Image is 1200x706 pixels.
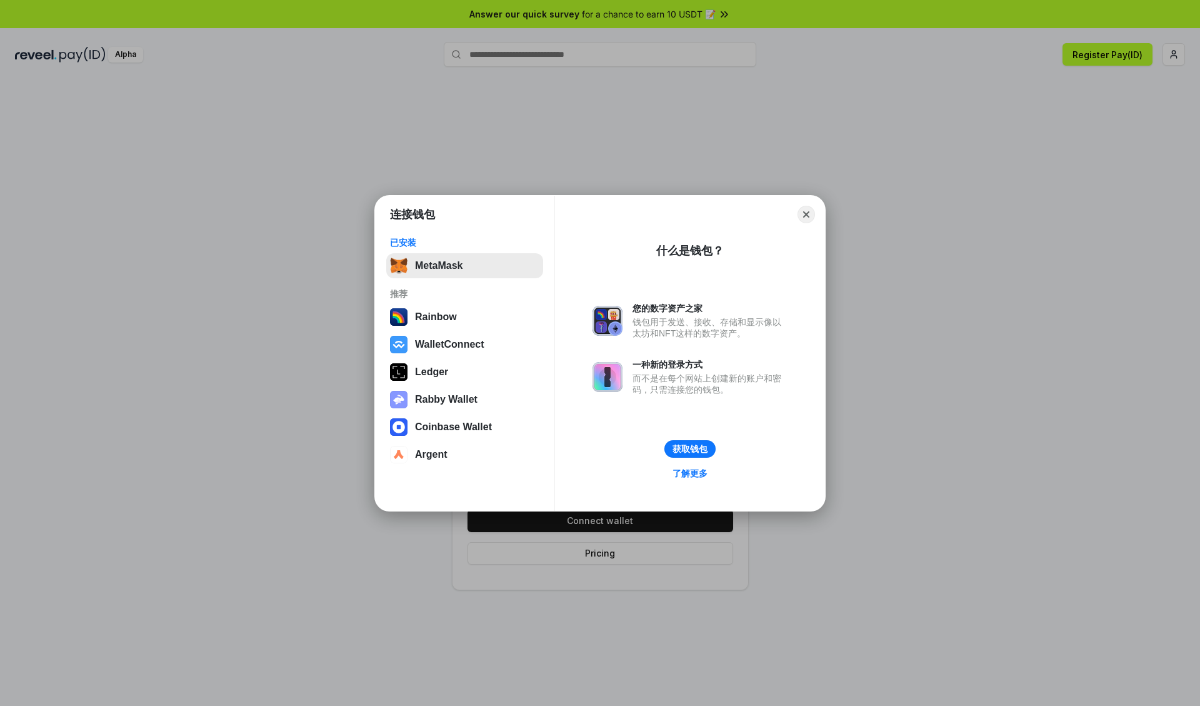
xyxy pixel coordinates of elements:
[797,206,815,223] button: Close
[415,394,477,405] div: Rabby Wallet
[390,288,539,300] div: 推荐
[415,260,462,271] div: MetaMask
[390,257,407,275] img: svg+xml,%3Csvg%20fill%3D%22none%22%20height%3D%2233%22%20viewBox%3D%220%200%2035%2033%22%20width%...
[390,418,407,436] img: svg+xml,%3Csvg%20width%3D%2228%22%20height%3D%2228%22%20viewBox%3D%220%200%2028%2028%22%20fill%3D...
[672,468,707,479] div: 了解更多
[390,237,539,248] div: 已安装
[656,243,724,258] div: 什么是钱包？
[415,339,484,350] div: WalletConnect
[665,465,715,482] a: 了解更多
[415,311,457,323] div: Rainbow
[415,366,448,378] div: Ledger
[386,415,543,440] button: Coinbase Wallet
[632,373,787,395] div: 而不是在每个网站上创建新的账户和密码，只需连接您的钱包。
[390,391,407,408] img: svg+xml,%3Csvg%20xmlns%3D%22http%3A%2F%2Fwww.w3.org%2F2000%2Fsvg%22%20fill%3D%22none%22%20viewBox...
[672,443,707,455] div: 获取钱包
[386,253,543,278] button: MetaMask
[632,316,787,339] div: 钱包用于发送、接收、存储和显示像以太坊和NFT这样的数字资产。
[386,387,543,412] button: Rabby Wallet
[415,449,447,460] div: Argent
[390,446,407,463] img: svg+xml,%3Csvg%20width%3D%2228%22%20height%3D%2228%22%20viewBox%3D%220%200%2028%2028%22%20fill%3D...
[415,421,492,433] div: Coinbase Wallet
[390,207,435,222] h1: 连接钱包
[386,360,543,385] button: Ledger
[592,306,622,336] img: svg+xml,%3Csvg%20xmlns%3D%22http%3A%2F%2Fwww.w3.org%2F2000%2Fsvg%22%20fill%3D%22none%22%20viewBox...
[390,308,407,326] img: svg+xml,%3Csvg%20width%3D%22120%22%20height%3D%22120%22%20viewBox%3D%220%200%20120%20120%22%20fil...
[664,440,716,458] button: 获取钱包
[386,442,543,467] button: Argent
[390,363,407,381] img: svg+xml,%3Csvg%20xmlns%3D%22http%3A%2F%2Fwww.w3.org%2F2000%2Fsvg%22%20width%3D%2228%22%20height%3...
[386,305,543,330] button: Rainbow
[592,362,622,392] img: svg+xml,%3Csvg%20xmlns%3D%22http%3A%2F%2Fwww.w3.org%2F2000%2Fsvg%22%20fill%3D%22none%22%20viewBox...
[386,332,543,357] button: WalletConnect
[632,359,787,370] div: 一种新的登录方式
[390,336,407,353] img: svg+xml,%3Csvg%20width%3D%2228%22%20height%3D%2228%22%20viewBox%3D%220%200%2028%2028%22%20fill%3D...
[632,303,787,314] div: 您的数字资产之家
